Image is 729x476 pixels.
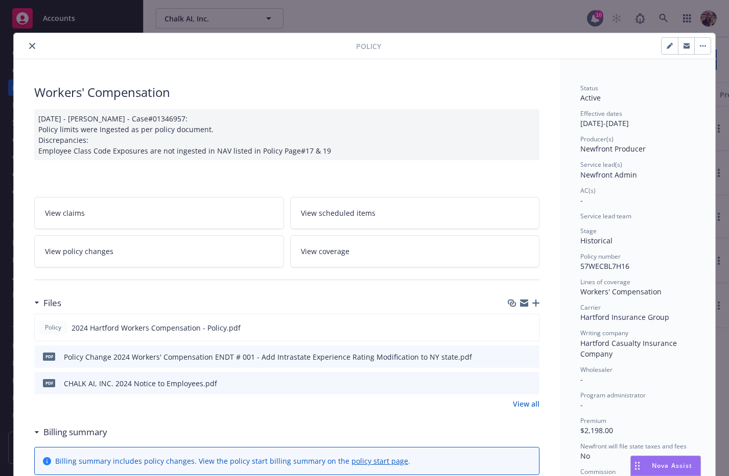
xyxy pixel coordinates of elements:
button: preview file [526,352,535,362]
div: CHALK AI, INC. 2024 Notice to Employees.pdf [64,378,217,389]
a: View claims [34,197,284,229]
span: Policy [356,41,381,52]
span: Carrier [580,303,601,312]
div: Files [34,296,61,310]
span: View claims [45,208,85,218]
span: Lines of coverage [580,278,630,286]
button: preview file [526,378,535,389]
span: 57WECBL7H16 [580,261,629,271]
span: Program administrator [580,391,646,399]
h3: Billing summary [43,425,107,439]
span: Writing company [580,329,628,337]
span: View coverage [301,246,349,257]
span: Wholesaler [580,365,613,374]
span: Producer(s) [580,135,614,143]
button: preview file [526,322,535,333]
span: Effective dates [580,109,622,118]
div: Policy Change 2024 Workers' Compensation ENDT # 001 - Add Intrastate Experience Rating Modificati... [64,352,472,362]
span: Stage [580,227,597,235]
span: View scheduled items [301,208,375,218]
button: close [26,40,38,52]
button: download file [509,322,518,333]
span: pdf [43,353,55,360]
a: View coverage [290,235,540,267]
button: Nova Assist [630,456,701,476]
span: - [580,374,583,384]
span: Hartford Casualty Insurance Company [580,338,679,359]
span: Hartford Insurance Group [580,312,669,322]
span: Active [580,93,601,103]
span: View policy changes [45,246,113,257]
a: View policy changes [34,235,284,267]
button: download file [510,378,518,389]
div: [DATE] - [PERSON_NAME] - Case#01346957: Policy limits were Ingested as per policy document. Discr... [34,109,539,160]
a: View all [513,398,539,409]
span: Workers' Compensation [580,287,662,296]
span: Service lead team [580,212,631,220]
a: policy start page [351,456,408,466]
span: AC(s) [580,186,596,195]
div: Drag to move [631,456,644,475]
div: Billing summary includes policy changes. View the policy start billing summary on the . [55,456,410,466]
span: Commission [580,467,616,476]
span: Newfront Admin [580,170,637,180]
h3: Files [43,296,61,310]
span: Service lead(s) [580,160,622,169]
span: Status [580,84,598,92]
a: View scheduled items [290,197,540,229]
button: download file [510,352,518,362]
span: Newfront will file state taxes and fees [580,442,687,450]
span: pdf [43,379,55,387]
div: Billing summary [34,425,107,439]
span: Nova Assist [652,461,692,470]
span: - [580,195,583,205]
span: No [580,451,590,461]
span: Premium [580,416,606,425]
span: Historical [580,236,613,245]
span: Policy number [580,252,621,261]
span: 2024 Hartford Workers Compensation - Policy.pdf [72,322,241,333]
span: Newfront Producer [580,144,646,154]
span: $2,198.00 [580,425,613,435]
span: - [580,400,583,410]
div: [DATE] - [DATE] [580,109,695,129]
div: Workers' Compensation [34,84,539,101]
span: Policy [43,323,63,332]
